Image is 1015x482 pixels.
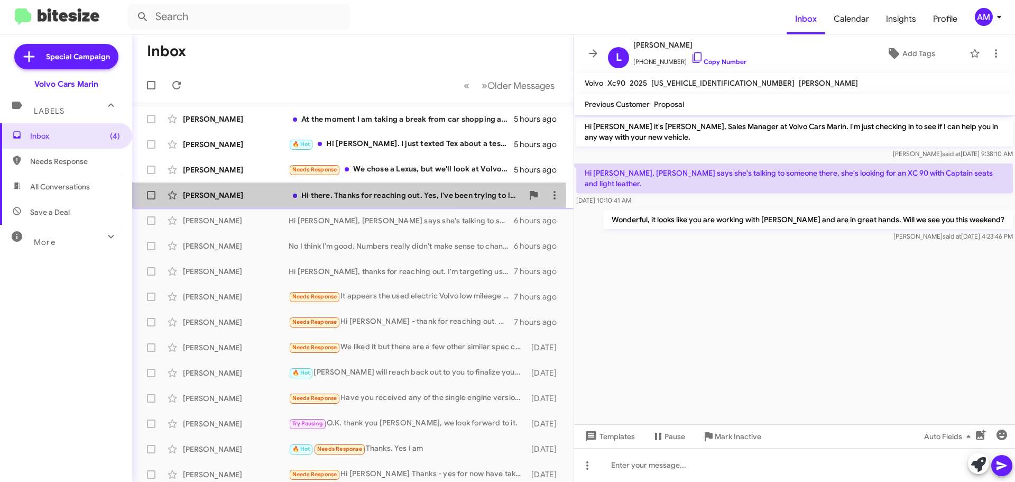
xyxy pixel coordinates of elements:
[457,75,476,96] button: Previous
[514,215,565,226] div: 6 hours ago
[825,4,878,34] a: Calendar
[576,117,1013,147] p: Hi [PERSON_NAME] it's [PERSON_NAME], Sales Manager at Volvo Cars Marin. I'm just checking in to s...
[30,156,120,167] span: Needs Response
[787,4,825,34] a: Inbox
[289,215,514,226] div: Hi [PERSON_NAME], [PERSON_NAME] says she's talking to someone there, she's looking for an XC 90 w...
[576,196,631,204] span: [DATE] 10:10:41 AM
[292,471,337,478] span: Needs Response
[292,420,323,427] span: Try Pausing
[30,207,70,217] span: Save a Deal
[633,39,746,51] span: [PERSON_NAME]
[183,215,289,226] div: [PERSON_NAME]
[514,165,565,175] div: 5 hours ago
[183,114,289,124] div: [PERSON_NAME]
[514,241,565,251] div: 6 hours ago
[607,78,625,88] span: Xc90
[289,138,514,150] div: Hi [PERSON_NAME]. I just texted Tex about a test drive [DATE]
[14,44,118,69] a: Special Campaign
[183,393,289,404] div: [PERSON_NAME]
[694,427,770,446] button: Mark Inactive
[487,80,555,92] span: Older Messages
[292,319,337,325] span: Needs Response
[576,163,1013,193] p: Hi [PERSON_NAME], [PERSON_NAME] says she's talking to someone there, she's looking for an XC 90 w...
[458,75,561,96] nav: Page navigation example
[665,427,685,446] span: Pause
[110,131,120,141] span: (4)
[942,150,961,158] span: said at
[585,78,603,88] span: Volvo
[514,292,565,302] div: 7 hours ago
[526,469,565,480] div: [DATE]
[292,395,337,402] span: Needs Response
[514,114,565,124] div: 5 hours ago
[289,114,514,124] div: At the moment I am taking a break from car shopping as I have Covid. Thank you for checking in
[289,443,526,455] div: Thanks. Yes I am
[317,445,362,452] span: Needs Response
[482,79,487,92] span: »
[183,444,289,454] div: [PERSON_NAME]
[183,266,289,277] div: [PERSON_NAME]
[34,79,98,89] div: Volvo Cars Marin
[183,368,289,378] div: [PERSON_NAME]
[289,341,526,353] div: We liked it but there are a few other similar spec cars out there in the area that we're also che...
[292,369,310,376] span: 🔥 Hot
[292,141,310,148] span: 🔥 Hot
[292,166,337,173] span: Needs Response
[34,238,56,247] span: More
[292,445,310,452] span: 🔥 Hot
[583,427,635,446] span: Templates
[643,427,694,446] button: Pause
[289,367,526,379] div: [PERSON_NAME] will reach back out to you to finalize your deal.
[289,392,526,404] div: Have you received any of the single engine versions of the EX 30 yet?
[616,49,622,66] span: L
[526,342,565,353] div: [DATE]
[925,4,966,34] a: Profile
[30,131,120,141] span: Inbox
[526,419,565,429] div: [DATE]
[526,368,565,378] div: [DATE]
[289,417,526,430] div: O.K. thank you [PERSON_NAME], we look forward to it.
[183,317,289,328] div: [PERSON_NAME]
[183,139,289,150] div: [PERSON_NAME]
[916,427,983,446] button: Auto Fields
[147,43,186,60] h1: Inbox
[289,163,514,176] div: We chose a Lexus, but we'll look at Volvo again when it is time to replace [DATE]
[902,44,935,63] span: Add Tags
[289,190,523,201] div: Hi there. Thanks for reaching out. Yes, I've been trying to inquire about the monthly cost of a X...
[526,393,565,404] div: [DATE]
[514,139,565,150] div: 5 hours ago
[183,241,289,251] div: [PERSON_NAME]
[966,8,1003,26] button: AM
[292,293,337,300] span: Needs Response
[475,75,561,96] button: Next
[799,78,858,88] span: [PERSON_NAME]
[603,210,1013,229] p: Wonderful, it looks like you are working with [PERSON_NAME] and are in great hands. Will we see y...
[289,316,514,328] div: Hi [PERSON_NAME] - thank for reaching out. We moved on already and went with a Kia Niro EV. I do ...
[654,99,684,109] span: Proposal
[651,78,795,88] span: [US_VEHICLE_IDENTIFICATION_NUMBER]
[893,150,1013,158] span: [PERSON_NAME] [DATE] 9:38:10 AM
[128,4,350,30] input: Search
[691,58,746,66] a: Copy Number
[633,51,746,67] span: [PHONE_NUMBER]
[514,317,565,328] div: 7 hours ago
[943,232,961,240] span: said at
[585,99,650,109] span: Previous Customer
[183,165,289,175] div: [PERSON_NAME]
[183,190,289,201] div: [PERSON_NAME]
[975,8,993,26] div: AM
[46,51,110,62] span: Special Campaign
[856,44,964,63] button: Add Tags
[183,469,289,480] div: [PERSON_NAME]
[878,4,925,34] a: Insights
[289,241,514,251] div: No I think I’m good. Numbers really didn’t make sense to change cars at the moment. [PERSON_NAME]...
[715,427,761,446] span: Mark Inactive
[574,427,643,446] button: Templates
[289,266,514,277] div: Hi [PERSON_NAME], thanks for reaching out. I'm targeting used at the $25k level or below and will...
[893,232,1013,240] span: [PERSON_NAME] [DATE] 4:23:46 PM
[183,292,289,302] div: [PERSON_NAME]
